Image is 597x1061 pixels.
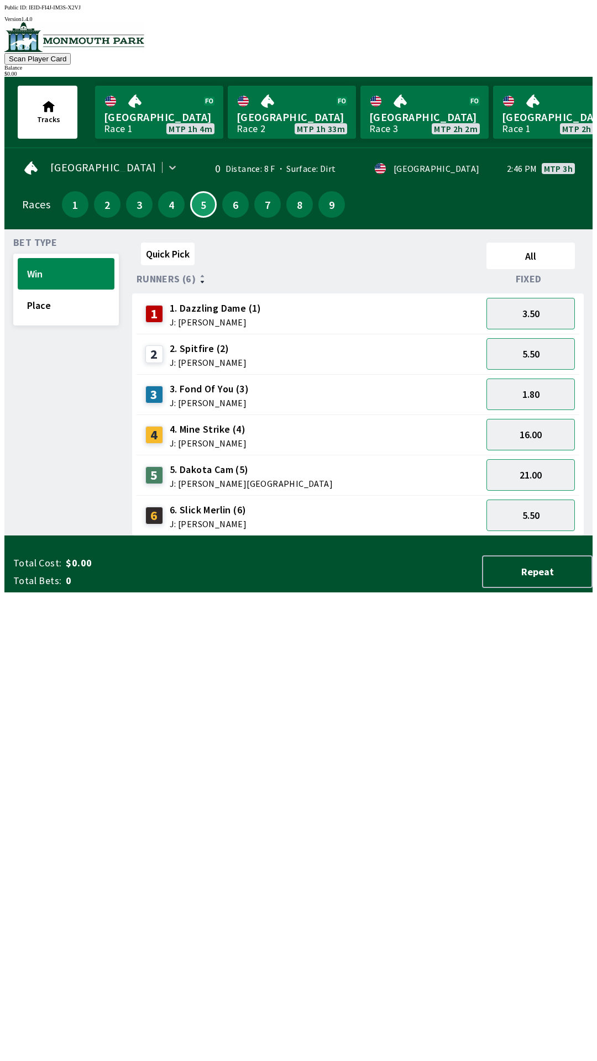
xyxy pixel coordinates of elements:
[66,556,240,570] span: $0.00
[522,388,540,401] span: 1.80
[22,200,50,209] div: Races
[522,307,540,320] span: 3.50
[137,274,482,285] div: Runners (6)
[522,348,540,360] span: 5.50
[486,243,575,269] button: All
[170,342,247,356] span: 2. Spitfire (2)
[145,507,163,524] div: 6
[170,519,247,528] span: J: [PERSON_NAME]
[222,191,249,218] button: 6
[522,509,540,522] span: 5.50
[486,298,575,329] button: 3.50
[194,202,213,207] span: 5
[94,191,121,218] button: 2
[486,459,575,491] button: 21.00
[4,22,144,52] img: venue logo
[137,275,196,283] span: Runners (6)
[18,258,114,290] button: Win
[145,466,163,484] div: 5
[13,238,57,247] span: Bet Type
[170,318,261,327] span: J: [PERSON_NAME]
[369,124,398,133] div: Race 3
[4,53,71,65] button: Scan Player Card
[289,201,310,208] span: 8
[492,565,583,578] span: Repeat
[318,191,345,218] button: 9
[486,500,575,531] button: 5.50
[507,164,537,173] span: 2:46 PM
[158,191,185,218] button: 4
[37,114,60,124] span: Tracks
[170,358,247,367] span: J: [PERSON_NAME]
[491,250,570,262] span: All
[170,422,247,437] span: 4. Mine Strike (4)
[190,191,217,218] button: 5
[4,16,593,22] div: Version 1.4.0
[169,124,212,133] span: MTP 1h 4m
[145,386,163,403] div: 3
[502,124,531,133] div: Race 1
[104,110,214,124] span: [GEOGRAPHIC_DATA]
[486,379,575,410] button: 1.80
[104,124,133,133] div: Race 1
[4,65,593,71] div: Balance
[544,164,573,173] span: MTP 3h
[170,479,333,488] span: J: [PERSON_NAME][GEOGRAPHIC_DATA]
[62,191,88,218] button: 1
[145,426,163,444] div: 4
[27,267,105,280] span: Win
[170,398,249,407] span: J: [PERSON_NAME]
[29,4,81,10] span: IEID-FI4J-IM3S-X2VJ
[27,299,105,312] span: Place
[486,419,575,450] button: 16.00
[297,124,345,133] span: MTP 1h 33m
[482,555,593,588] button: Repeat
[237,124,265,133] div: Race 2
[170,439,247,448] span: J: [PERSON_NAME]
[369,110,480,124] span: [GEOGRAPHIC_DATA]
[4,4,593,10] div: Public ID:
[170,463,333,477] span: 5. Dakota Cam (5)
[237,110,347,124] span: [GEOGRAPHIC_DATA]
[13,574,61,587] span: Total Bets:
[161,201,182,208] span: 4
[66,574,240,587] span: 0
[286,191,313,218] button: 8
[50,163,156,172] span: [GEOGRAPHIC_DATA]
[65,201,86,208] span: 1
[360,86,489,139] a: [GEOGRAPHIC_DATA]Race 3MTP 2h 2m
[486,338,575,370] button: 5.50
[434,124,478,133] span: MTP 2h 2m
[97,201,118,208] span: 2
[275,163,336,174] span: Surface: Dirt
[254,191,281,218] button: 7
[199,164,221,173] div: 0
[4,71,593,77] div: $ 0.00
[141,243,195,265] button: Quick Pick
[520,428,542,441] span: 16.00
[18,290,114,321] button: Place
[129,201,150,208] span: 3
[145,345,163,363] div: 2
[146,248,190,260] span: Quick Pick
[321,201,342,208] span: 9
[13,556,61,570] span: Total Cost:
[228,86,356,139] a: [GEOGRAPHIC_DATA]Race 2MTP 1h 33m
[126,191,153,218] button: 3
[394,164,480,173] div: [GEOGRAPHIC_DATA]
[482,274,579,285] div: Fixed
[226,163,275,174] span: Distance: 8 F
[225,201,246,208] span: 6
[257,201,278,208] span: 7
[520,469,542,481] span: 21.00
[170,382,249,396] span: 3. Fond Of You (3)
[170,301,261,316] span: 1. Dazzling Dame (1)
[516,275,542,283] span: Fixed
[170,503,247,517] span: 6. Slick Merlin (6)
[18,86,77,139] button: Tracks
[145,305,163,323] div: 1
[95,86,223,139] a: [GEOGRAPHIC_DATA]Race 1MTP 1h 4m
